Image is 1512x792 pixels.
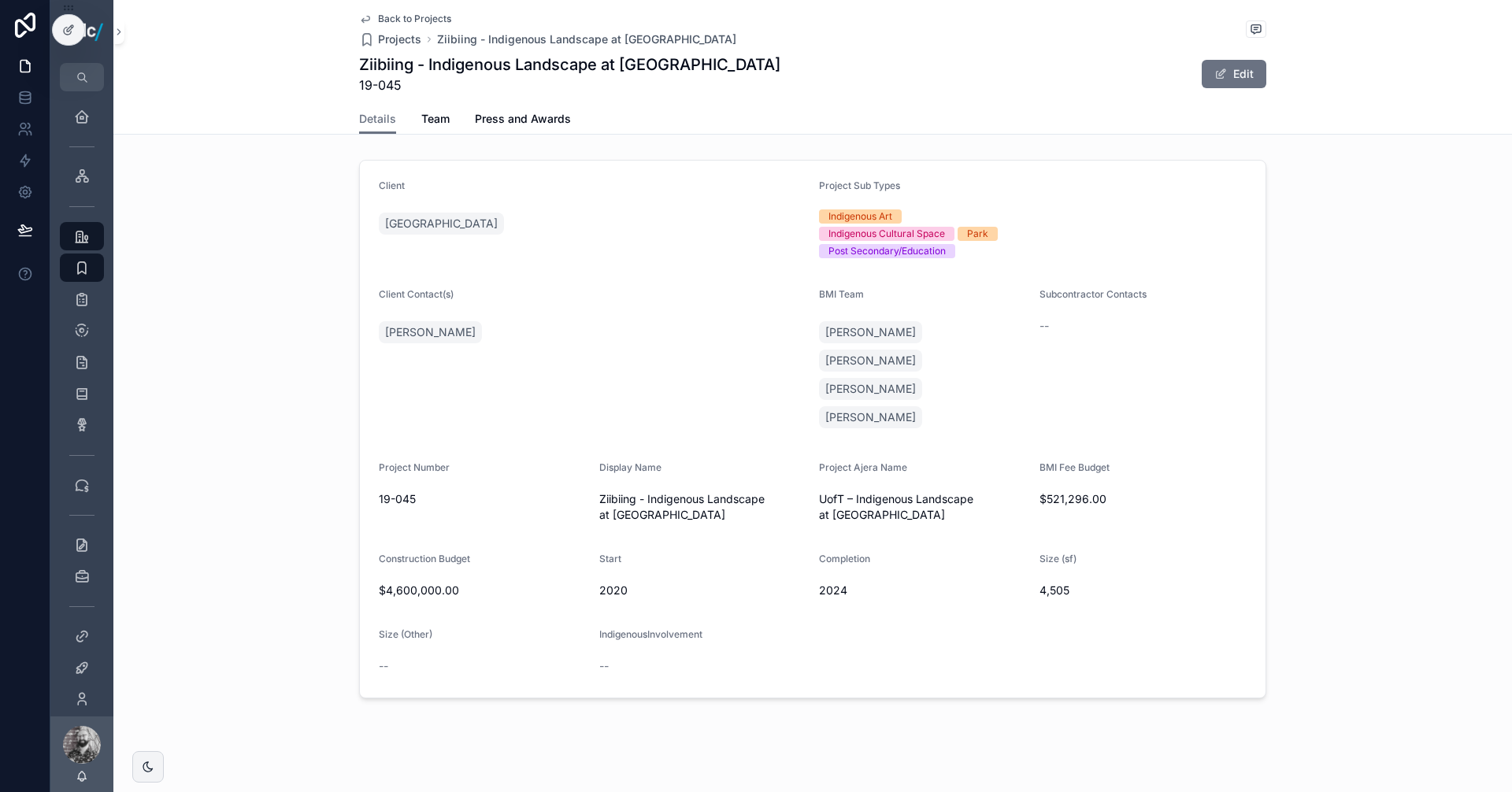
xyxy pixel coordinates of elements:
a: Projects [359,31,421,47]
span: -- [599,658,609,674]
span: [PERSON_NAME] [385,324,476,340]
span: BMI Fee Budget [1039,461,1110,473]
a: Team [421,105,450,136]
span: Details [359,111,396,127]
span: Back to Projects [378,13,451,25]
span: Client Contact(s) [379,288,454,300]
span: Start [599,553,621,564]
a: [PERSON_NAME] [819,350,922,372]
span: Client [379,179,405,191]
span: Ziibiing - Indigenous Landscape at [GEOGRAPHIC_DATA] [599,491,807,523]
a: [PERSON_NAME] [819,406,922,428]
span: $4,600,000.00 [379,583,587,598]
a: [PERSON_NAME] [819,378,922,400]
span: [PERSON_NAME] [825,381,916,397]
span: [PERSON_NAME] [825,353,916,368]
div: Post Secondary/Education [828,244,946,258]
span: [PERSON_NAME] [825,409,916,425]
span: Projects [378,31,421,47]
span: Team [421,111,450,127]
span: Subcontractor Contacts [1039,288,1147,300]
span: Project Number [379,461,450,473]
span: UofT – Indigenous Landscape at [GEOGRAPHIC_DATA] [819,491,1027,523]
h1: Ziibiing - Indigenous Landscape at [GEOGRAPHIC_DATA] [359,54,780,76]
span: Press and Awards [475,111,571,127]
span: 19-045 [379,491,587,507]
span: -- [379,658,388,674]
a: [GEOGRAPHIC_DATA] [379,213,504,235]
a: Ziibiing - Indigenous Landscape at [GEOGRAPHIC_DATA] [437,31,736,47]
span: IndigenousInvolvement [599,628,702,640]
a: Details [359,105,396,135]
span: [PERSON_NAME] [825,324,916,340]
a: [PERSON_NAME] [819,321,922,343]
span: BMI Team [819,288,864,300]
a: Back to Projects [359,13,451,25]
a: Press and Awards [475,105,571,136]
span: Display Name [599,461,661,473]
span: 19-045 [359,76,780,94]
span: -- [1039,318,1049,334]
span: 2020 [599,583,807,598]
span: 2024 [819,583,1027,598]
span: Project Ajera Name [819,461,907,473]
div: scrollable content [50,91,113,716]
a: [PERSON_NAME] [379,321,482,343]
div: Park [967,227,988,241]
button: Edit [1202,60,1266,88]
span: Size (Other) [379,628,432,640]
span: Project Sub Types [819,179,900,191]
div: Indigenous Art [828,209,892,224]
span: Construction Budget [379,553,470,564]
span: $521,296.00 [1039,491,1247,507]
span: Size (sf) [1039,553,1077,564]
div: Indigenous Cultural Space [828,227,945,241]
span: [GEOGRAPHIC_DATA] [385,216,498,231]
span: 4,505 [1039,583,1247,598]
span: Completion [819,553,870,564]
